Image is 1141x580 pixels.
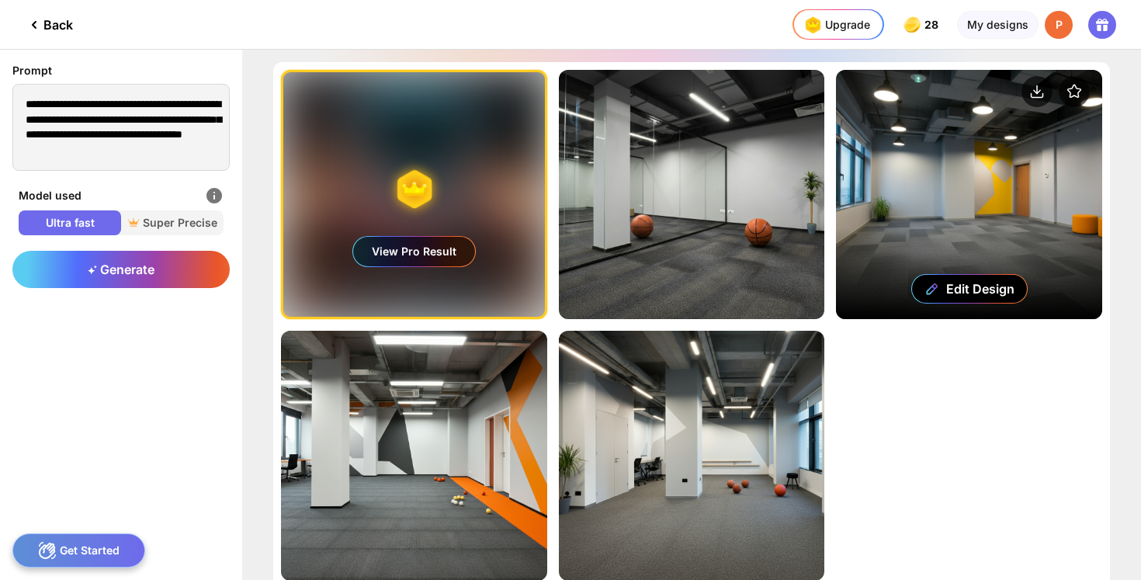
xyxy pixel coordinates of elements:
div: Prompt [12,62,230,79]
div: Model used [19,186,224,205]
span: Generate [88,262,154,277]
div: Get Started [12,533,145,568]
div: Upgrade [800,12,870,37]
div: Edit Design [946,281,1014,297]
span: Ultra fast [19,215,121,231]
div: My designs [957,11,1039,39]
div: View Pro Result [353,237,475,266]
div: Back [25,16,73,34]
img: upgrade-nav-btn-icon.gif [800,12,825,37]
span: 28 [924,19,942,31]
span: Super Precise [121,215,224,231]
div: P [1045,11,1073,39]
